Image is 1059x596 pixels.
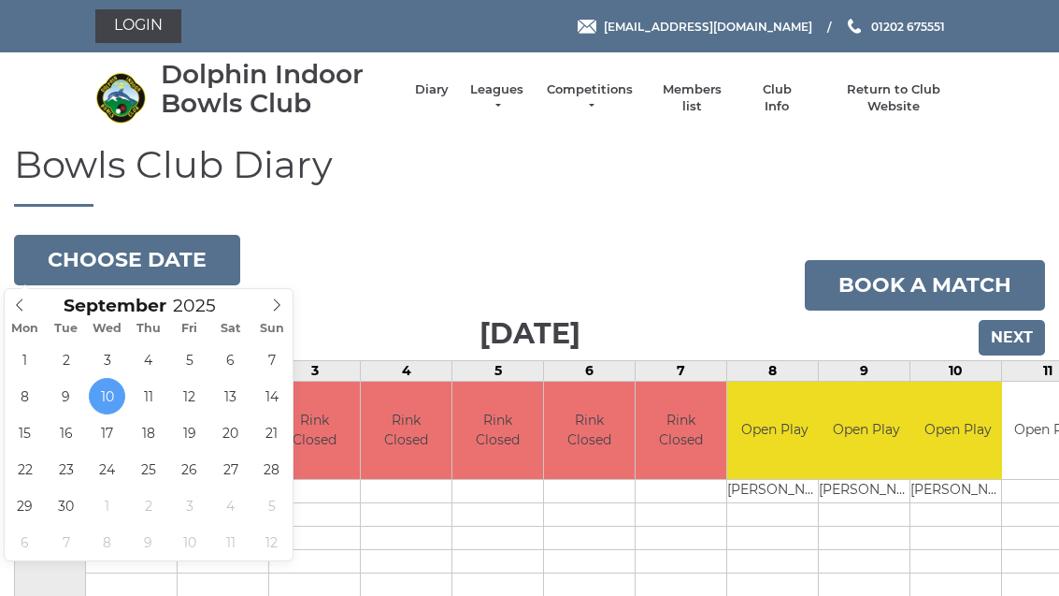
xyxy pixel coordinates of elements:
span: September 22, 2025 [7,451,43,487]
td: 6 [544,360,636,381]
span: Thu [128,323,169,335]
td: 7 [636,360,727,381]
span: October 1, 2025 [89,487,125,524]
input: Scroll to increment [166,295,239,316]
span: September 6, 2025 [212,342,249,378]
a: Book a match [805,260,1045,311]
span: September 16, 2025 [48,414,84,451]
td: Rink Closed [636,382,726,480]
img: Email [578,20,596,34]
td: Open Play [727,382,822,480]
span: September 24, 2025 [89,451,125,487]
span: September 7, 2025 [253,342,290,378]
span: September 21, 2025 [253,414,290,451]
a: Return to Club Website [823,81,964,115]
span: October 3, 2025 [171,487,208,524]
img: Dolphin Indoor Bowls Club [95,72,147,124]
span: September 19, 2025 [171,414,208,451]
span: September 4, 2025 [130,342,166,378]
span: October 5, 2025 [253,487,290,524]
span: Sun [251,323,293,335]
td: 5 [452,360,544,381]
span: Tue [46,323,87,335]
span: October 2, 2025 [130,487,166,524]
span: Mon [5,323,46,335]
span: [EMAIL_ADDRESS][DOMAIN_NAME] [604,19,812,33]
a: Phone us 01202 675551 [845,18,945,36]
td: Rink Closed [269,382,360,480]
span: September 11, 2025 [130,378,166,414]
td: 10 [910,360,1002,381]
span: September 26, 2025 [171,451,208,487]
td: [PERSON_NAME] [727,480,822,503]
span: October 7, 2025 [48,524,84,560]
span: October 9, 2025 [130,524,166,560]
span: September 9, 2025 [48,378,84,414]
a: Login [95,9,181,43]
span: October 4, 2025 [212,487,249,524]
span: Scroll to increment [64,298,166,315]
td: [PERSON_NAME] [910,480,1005,503]
span: September 25, 2025 [130,451,166,487]
input: Next [979,320,1045,356]
span: September 5, 2025 [171,342,208,378]
td: 8 [727,360,819,381]
span: September 23, 2025 [48,451,84,487]
td: 9 [819,360,910,381]
a: Diary [415,81,449,98]
span: September 13, 2025 [212,378,249,414]
a: Members list [653,81,731,115]
span: October 6, 2025 [7,524,43,560]
span: September 8, 2025 [7,378,43,414]
td: Open Play [819,382,913,480]
span: September 18, 2025 [130,414,166,451]
span: October 10, 2025 [171,524,208,560]
span: September 1, 2025 [7,342,43,378]
span: Fri [169,323,210,335]
span: September 28, 2025 [253,451,290,487]
a: Email [EMAIL_ADDRESS][DOMAIN_NAME] [578,18,812,36]
span: October 8, 2025 [89,524,125,560]
span: Sat [210,323,251,335]
td: Rink Closed [544,382,635,480]
span: September 10, 2025 [89,378,125,414]
span: September 27, 2025 [212,451,249,487]
span: October 11, 2025 [212,524,249,560]
span: September 14, 2025 [253,378,290,414]
button: Choose date [14,235,240,285]
span: Wed [87,323,128,335]
td: 3 [269,360,361,381]
span: September 3, 2025 [89,342,125,378]
span: September 30, 2025 [48,487,84,524]
td: Open Play [910,382,1005,480]
td: [PERSON_NAME] [819,480,913,503]
img: Phone us [848,19,861,34]
span: September 17, 2025 [89,414,125,451]
span: September 29, 2025 [7,487,43,524]
div: Dolphin Indoor Bowls Club [161,60,396,118]
span: October 12, 2025 [253,524,290,560]
h1: Bowls Club Diary [14,144,1045,207]
span: September 20, 2025 [212,414,249,451]
span: September 2, 2025 [48,342,84,378]
td: Rink Closed [361,382,451,480]
a: Club Info [750,81,804,115]
span: September 15, 2025 [7,414,43,451]
span: September 12, 2025 [171,378,208,414]
a: Leagues [467,81,526,115]
span: 01202 675551 [871,19,945,33]
a: Competitions [545,81,635,115]
td: 4 [361,360,452,381]
td: Rink Closed [452,382,543,480]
